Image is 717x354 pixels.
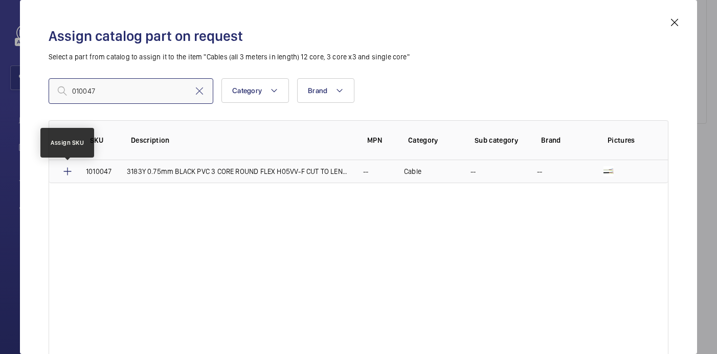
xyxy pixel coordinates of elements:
div: Assign SKU [51,138,84,147]
h2: Assign catalog part on request [49,27,668,46]
p: -- [537,166,542,176]
p: Select a part from catalog to assign it to the item "Cables (all 3 meters in length) 12 core, 3 c... [49,52,668,62]
span: Category [232,86,262,95]
p: -- [363,166,368,176]
p: Pictures [608,135,647,145]
button: Brand [297,78,354,103]
p: 1010047 [86,166,111,176]
p: Cable [404,166,421,176]
p: SKU [90,135,115,145]
p: Description [131,135,351,145]
p: Sub category [475,135,525,145]
img: 9D-AsTakof62CLkidcMK76LD5dv_mra7B9JaL6gDvu_itvcN.png [603,166,614,176]
button: Category [221,78,289,103]
p: Brand [541,135,591,145]
p: MPN [367,135,392,145]
p: 3183Y 0.75mm BLACK PVC 3 CORE ROUND FLEX H05VV-F CUT TO LENGTH [127,166,351,176]
span: Brand [308,86,327,95]
p: Category [408,135,458,145]
p: -- [470,166,476,176]
input: Find a part [49,78,213,104]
